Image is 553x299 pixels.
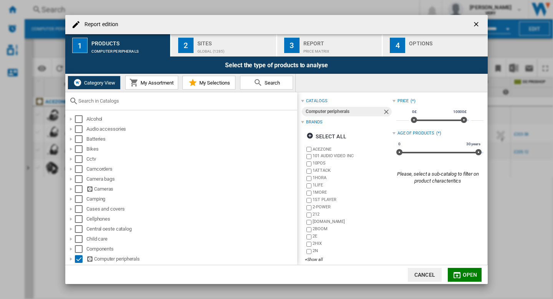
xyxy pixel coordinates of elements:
input: brand.name [306,198,311,203]
button: 1 Products Computer peripherals [65,34,171,56]
span: My Selections [197,80,230,86]
input: brand.name [306,154,311,159]
div: Cameras [86,185,296,193]
button: 4 Options [383,34,488,56]
input: brand.name [306,220,311,225]
img: wiser-icon-white.png [73,78,82,87]
div: [DOMAIN_NAME] [313,219,392,226]
md-checkbox: Select [75,255,86,263]
div: Age of products [397,130,435,136]
div: Camping [86,195,296,203]
input: brand.name [306,242,311,247]
md-checkbox: Select [75,195,86,203]
md-checkbox: Select [75,205,86,213]
div: Cases and covers [86,205,296,213]
div: 3 [284,38,300,53]
div: Central oeste catalog [86,225,296,233]
md-checkbox: Select [75,115,86,123]
input: brand.name [306,234,311,239]
h4: Report edition [81,21,118,28]
div: 4 [390,38,405,53]
md-checkbox: Select [75,185,86,193]
div: Computer peripherals [91,45,167,53]
md-checkbox: Select [75,245,86,253]
div: 2 [178,38,194,53]
div: Computer peripherals [86,255,296,263]
div: 2HIX [313,241,392,248]
input: brand.name [306,227,311,232]
span: 0 [397,141,402,147]
div: 2E [313,233,392,241]
input: Search in Catalogs [78,98,293,104]
div: 1MORE [313,189,392,197]
div: Select the type of products to analyse [65,56,488,74]
md-checkbox: Select [75,125,86,133]
div: 101 AUDIO VIDEO INC [313,153,392,160]
div: Batteries [86,135,296,143]
span: Open [463,272,477,278]
div: catalogs [306,98,327,104]
div: Options [409,37,485,45]
div: Audio accessories [86,125,296,133]
div: 1ATTACK [313,168,392,175]
div: Components [86,245,296,253]
div: global (1285) [197,45,273,53]
div: Please, select a sub-catalog to filter on product characteritics [392,171,483,184]
input: brand.name [306,147,311,152]
div: Computer peripherals [306,107,382,116]
div: Select all [306,130,346,143]
div: Sites [197,37,273,45]
button: getI18NText('BUTTONS.CLOSE_DIALOG') [469,17,485,32]
ng-md-icon: getI18NText('BUTTONS.CLOSE_DIALOG') [472,20,482,30]
button: Cancel [408,268,442,282]
input: brand.name [306,161,311,166]
md-checkbox: Select [75,155,86,163]
md-checkbox: Select [75,165,86,173]
div: Cellphones [86,215,296,223]
span: 10000£ [452,109,468,115]
div: Bikes [86,145,296,153]
label: ACEZONE [313,146,392,152]
div: Camera bags [86,175,296,183]
div: Child care [86,235,296,243]
div: Price [397,98,409,104]
button: Category View [68,76,121,90]
input: brand.name [306,169,311,174]
div: Alcohol [86,115,296,123]
button: Select all [304,130,348,143]
div: Cctv [86,155,296,163]
div: Products [91,37,167,45]
div: 2N [313,248,392,255]
input: brand.name [306,191,311,196]
button: 3 Report Price Matrix [277,34,383,56]
button: 2 Sites global (1285) [171,34,277,56]
span: My Assortment [139,80,174,86]
input: brand.name [306,249,311,254]
span: Category View [82,80,115,86]
div: 1LIFE [313,182,392,189]
span: Search [263,80,280,86]
div: 1HORA [313,175,392,182]
input: brand.name [306,183,311,188]
md-checkbox: Select [75,145,86,153]
div: +Show all [305,257,392,262]
div: Report [303,37,379,45]
md-checkbox: Select [75,225,86,233]
div: 2BOOM [313,226,392,233]
span: 0£ [411,109,418,115]
md-checkbox: Select [75,175,86,183]
button: My Assortment [125,76,178,90]
div: Camcorders [86,165,296,173]
input: brand.name [306,205,311,210]
div: 1 [72,38,88,53]
md-checkbox: Select [75,215,86,223]
div: 10POS [313,160,392,168]
div: 212 [313,211,392,219]
md-checkbox: Select [75,135,86,143]
div: Brands [306,119,322,125]
div: 2-POWER [313,204,392,211]
div: 1ST PLAYER [313,197,392,204]
button: My Selections [182,76,235,90]
md-dialog: Report edition ... [65,15,488,284]
input: brand.name [306,176,311,181]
